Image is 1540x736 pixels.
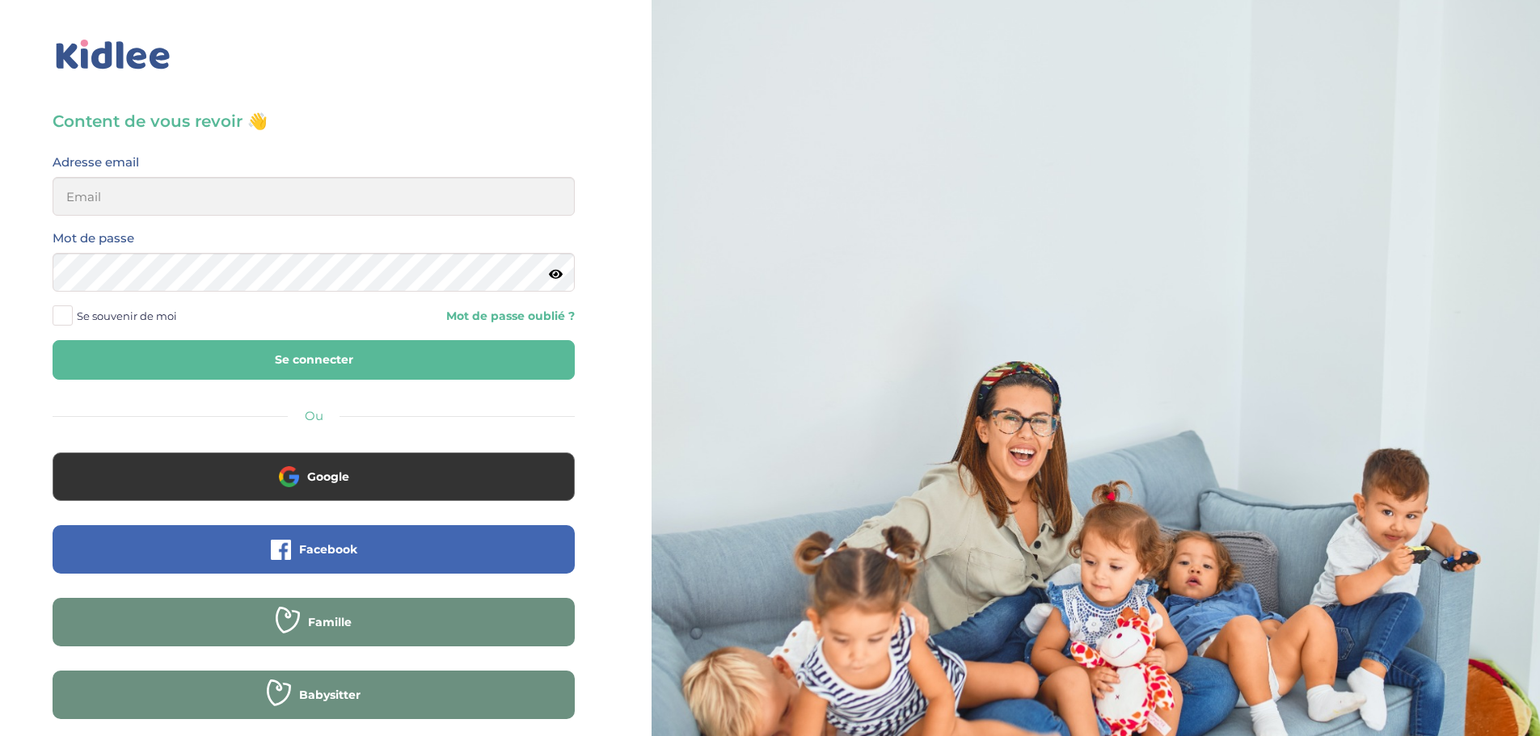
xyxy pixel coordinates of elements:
[53,152,139,173] label: Adresse email
[77,305,177,326] span: Se souvenir de moi
[326,309,575,324] a: Mot de passe oublié ?
[53,452,575,501] button: Google
[279,466,299,486] img: google.png
[308,614,352,630] span: Famille
[53,340,575,380] button: Se connecter
[53,228,134,249] label: Mot de passe
[53,177,575,216] input: Email
[53,553,575,568] a: Facebook
[53,110,575,132] h3: Content de vous revoir 👋
[299,541,357,557] span: Facebook
[307,469,349,485] span: Google
[299,687,361,703] span: Babysitter
[53,625,575,641] a: Famille
[305,408,323,423] span: Ou
[271,540,291,560] img: facebook.png
[53,671,575,719] button: Babysitter
[53,698,575,713] a: Babysitter
[53,36,174,74] img: logo_kidlee_bleu
[53,480,575,495] a: Google
[53,598,575,646] button: Famille
[53,525,575,574] button: Facebook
